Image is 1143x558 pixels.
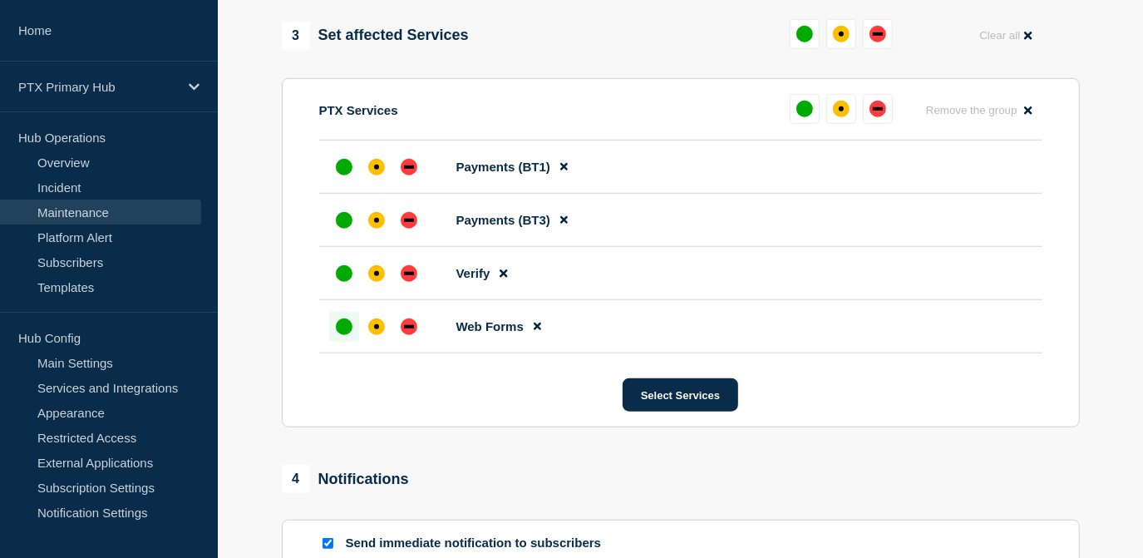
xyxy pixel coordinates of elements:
[336,212,352,229] div: up
[282,465,409,493] div: Notifications
[401,159,417,175] div: down
[926,104,1017,116] span: Remove the group
[826,19,856,49] button: affected
[870,101,886,117] div: down
[833,101,850,117] div: affected
[336,319,352,335] div: up
[368,319,385,335] div: affected
[18,80,178,94] p: PTX Primary Hub
[401,212,417,229] div: down
[796,101,813,117] div: up
[282,22,469,50] div: Set affected Services
[368,265,385,282] div: affected
[456,266,490,280] span: Verify
[790,94,820,124] button: up
[863,19,893,49] button: down
[456,213,550,227] span: Payments (BT3)
[346,536,612,551] p: Send immediate notification to subscribers
[623,378,738,412] button: Select Services
[282,465,310,493] span: 4
[870,26,886,42] div: down
[833,26,850,42] div: affected
[916,94,1042,126] button: Remove the group
[796,26,813,42] div: up
[826,94,856,124] button: affected
[336,265,352,282] div: up
[282,22,310,50] span: 3
[790,19,820,49] button: up
[969,19,1042,52] button: Clear all
[368,159,385,175] div: affected
[323,538,333,549] input: Send immediate notification to subscribers
[456,319,524,333] span: Web Forms
[319,103,398,117] p: PTX Services
[401,265,417,282] div: down
[401,319,417,335] div: down
[863,94,893,124] button: down
[368,212,385,229] div: affected
[456,160,550,174] span: Payments (BT1)
[336,159,352,175] div: up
